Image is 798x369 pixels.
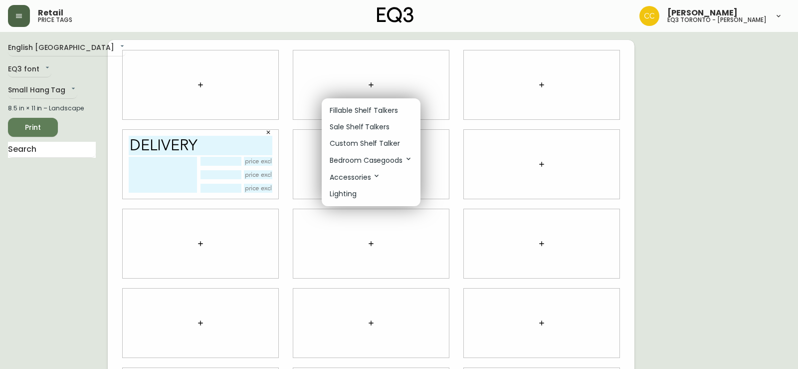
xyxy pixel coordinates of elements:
[330,172,381,183] p: Accessories
[330,105,398,116] p: Fillable Shelf Talkers
[330,155,412,166] p: Bedroom Casegoods
[330,138,400,149] p: Custom Shelf Talker
[330,189,357,199] p: Lighting
[330,122,390,132] p: Sale Shelf Talkers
